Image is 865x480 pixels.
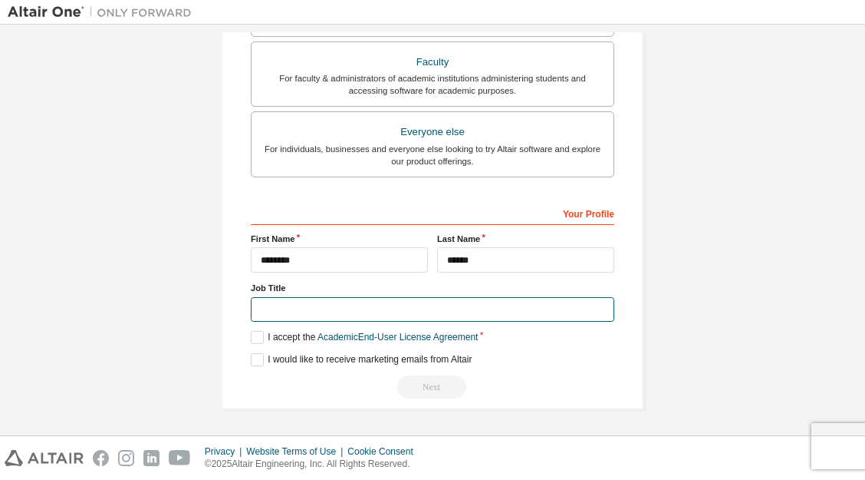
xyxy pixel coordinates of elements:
[143,450,160,466] img: linkedin.svg
[317,332,478,343] a: Academic End-User License Agreement
[251,233,428,245] label: First Name
[261,143,604,167] div: For individuals, businesses and everyone else looking to try Altair software and explore our prod...
[261,72,604,97] div: For faculty & administrators of academic institutions administering students and accessing softwa...
[437,233,614,245] label: Last Name
[261,51,604,73] div: Faculty
[246,445,347,458] div: Website Terms of Use
[93,450,109,466] img: facebook.svg
[251,353,472,366] label: I would like to receive marketing emails from Altair
[5,450,84,466] img: altair_logo.svg
[205,458,423,471] p: © 2025 Altair Engineering, Inc. All Rights Reserved.
[205,445,246,458] div: Privacy
[118,450,134,466] img: instagram.svg
[169,450,191,466] img: youtube.svg
[251,200,614,225] div: Your Profile
[8,5,199,20] img: Altair One
[251,376,614,399] div: Read and acccept EULA to continue
[251,282,614,294] label: Job Title
[251,331,478,344] label: I accept the
[347,445,422,458] div: Cookie Consent
[261,121,604,143] div: Everyone else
